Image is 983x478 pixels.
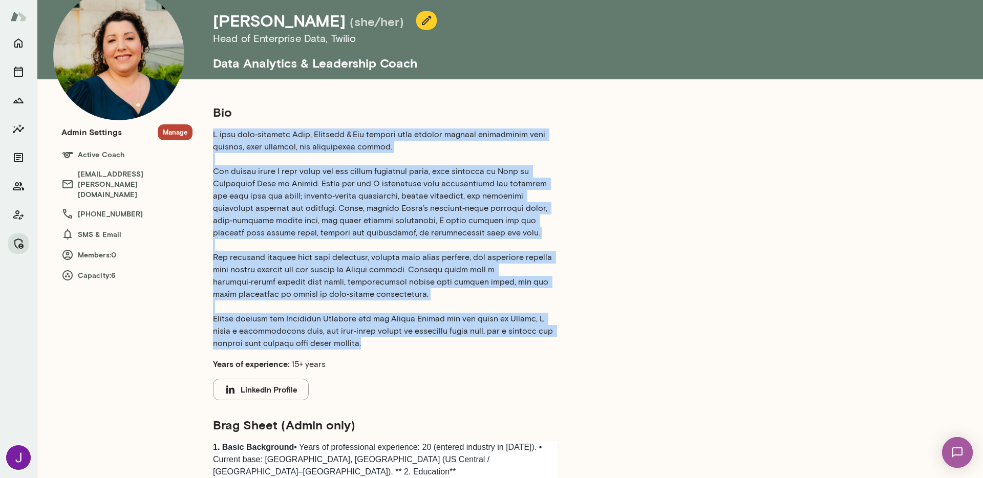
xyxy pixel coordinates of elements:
button: Insights [8,119,29,139]
h6: [EMAIL_ADDRESS][PERSON_NAME][DOMAIN_NAME] [61,169,193,200]
p: 15+ years [213,358,557,371]
h4: [PERSON_NAME] [213,11,346,30]
h6: Members: 0 [61,249,193,261]
b: Years of experience: [213,359,289,368]
button: LinkedIn Profile [213,379,309,400]
button: Growth Plan [8,90,29,111]
img: Mento [10,7,27,26]
h5: (she/her) [350,13,404,30]
h6: Head of Enterprise Data , Twilio [213,30,827,47]
h6: Admin Settings [61,126,122,138]
h6: [PHONE_NUMBER] [61,208,193,220]
p: L ipsu dolo‑sitametc Adip, Elitsedd & Eiu tempori utla etdolor magnaal enimadminim veni quisnos, ... [213,128,557,350]
h6: Capacity: 6 [61,269,193,281]
h6: SMS & Email [61,228,193,241]
button: Client app [8,205,29,225]
h5: Bio [213,104,557,120]
h5: Data Analytics & Leadership Coach [213,47,827,71]
h6: Active Coach [61,148,193,161]
img: Jocelyn Grodin [6,445,31,470]
button: Members [8,176,29,197]
button: Manage [158,124,193,140]
button: Home [8,33,29,53]
h5: Brag Sheet (Admin only) [213,417,557,433]
button: Documents [8,147,29,168]
button: Sessions [8,61,29,82]
button: Manage [8,233,29,254]
strong: 1. Basic Background [213,443,294,451]
p: • Years of professional experience: 20 (entered industry in [DATE]). • Current base: [GEOGRAPHIC_... [213,441,557,478]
